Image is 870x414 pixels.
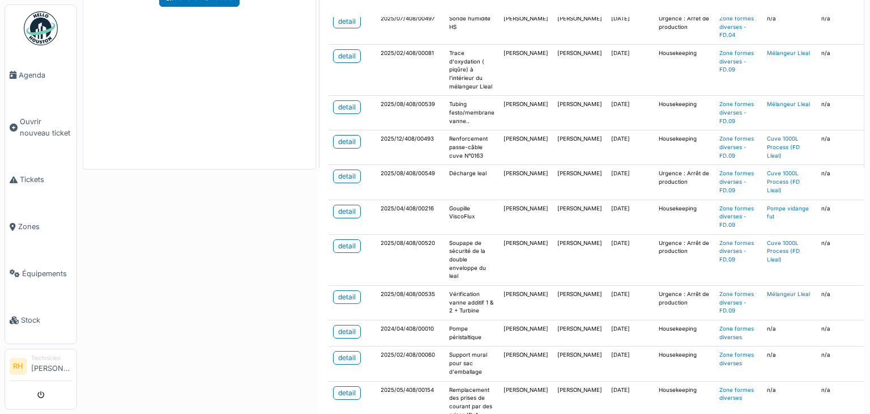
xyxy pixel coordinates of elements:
td: [DATE] [607,10,654,44]
td: [PERSON_NAME] [553,10,607,44]
td: Housekeeping [654,96,715,130]
a: detail [333,325,361,339]
a: detail [333,386,361,400]
td: [PERSON_NAME] [553,200,607,234]
td: Goupille ViscoFlux [445,200,499,234]
a: Cuve 1000L Process (FD Lleal) [767,170,800,193]
td: [DATE] [607,130,654,165]
span: Zones [18,221,72,232]
td: Housekeeping [654,320,715,347]
td: [PERSON_NAME] [553,347,607,381]
td: [PERSON_NAME] [553,130,607,165]
a: Zone formes diverses - FD.09 [719,101,754,124]
td: n/a [762,10,817,44]
td: [PERSON_NAME] [499,165,553,200]
div: detail [338,137,356,147]
td: 2025/08/408/00520 [376,234,445,285]
span: Stock [21,315,72,326]
td: [PERSON_NAME] [499,347,553,381]
td: 2025/12/408/00493 [376,130,445,165]
a: Zone formes diverses [719,326,754,340]
div: detail [338,241,356,251]
td: [DATE] [607,165,654,200]
a: Zone formes diverses - FD.09 [719,170,754,193]
a: Mélangeur Lleal [767,50,810,56]
td: 2025/02/408/00060 [376,347,445,381]
td: Sonde humidité HS [445,10,499,44]
a: detail [333,239,361,253]
td: n/a [762,347,817,381]
td: [PERSON_NAME] [553,44,607,95]
span: Tickets [20,174,72,185]
td: Urgence : Arrêt de production [654,165,715,200]
td: 2025/08/408/00539 [376,96,445,130]
td: [DATE] [607,234,654,285]
div: detail [338,388,356,398]
td: [PERSON_NAME] [553,320,607,347]
a: detail [333,15,361,28]
td: [DATE] [607,347,654,381]
span: Ouvrir nouveau ticket [20,116,72,138]
a: detail [333,135,361,149]
td: Urgence : Arrêt de production [654,10,715,44]
td: 2025/04/408/00216 [376,200,445,234]
a: Équipements [5,250,76,297]
a: Zone formes diverses - FD.04 [719,15,754,38]
a: Mélangeur Lleal [767,291,810,297]
img: Badge_color-CXgf-gQk.svg [24,11,58,45]
a: Ouvrir nouveau ticket [5,99,76,157]
a: Zone formes diverses - FD.09 [719,136,754,158]
a: RH Technicien[PERSON_NAME] [10,354,72,381]
td: [PERSON_NAME] [499,10,553,44]
a: detail [333,49,361,63]
a: Stock [5,297,76,344]
td: Housekeeping [654,44,715,95]
td: Housekeeping [654,200,715,234]
a: detail [333,205,361,218]
a: detail [333,100,361,114]
td: Pompe péristaltique [445,320,499,347]
td: [PERSON_NAME] [499,320,553,347]
td: 2025/07/408/00497 [376,10,445,44]
div: detail [338,327,356,337]
li: [PERSON_NAME] [31,354,72,378]
td: Renforcement passe-câble cuve N°0163 [445,130,499,165]
a: Zone formes diverses [719,387,754,402]
a: Zone formes diverses - FD.09 [719,240,754,263]
td: 2024/04/408/00010 [376,320,445,347]
td: Trace d'oxydation ( piqûre) à l'intérieur du mélangeur Lleal [445,44,499,95]
td: [PERSON_NAME] [553,96,607,130]
td: [DATE] [607,96,654,130]
td: [DATE] [607,44,654,95]
td: [PERSON_NAME] [499,130,553,165]
a: Zone formes diverses - FD.09 [719,205,754,228]
td: Tubing festo/membrane vanne.. [445,96,499,130]
a: Agenda [5,52,76,99]
div: detail [338,292,356,302]
td: 2025/08/408/00535 [376,286,445,320]
a: detail [333,351,361,365]
td: Vérification vanne additif 1 & 2 + Turbine [445,286,499,320]
td: [DATE] [607,320,654,347]
td: [PERSON_NAME] [499,200,553,234]
td: [PERSON_NAME] [553,286,607,320]
div: Technicien [31,354,72,362]
span: Agenda [19,70,72,81]
a: detail [333,290,361,304]
div: detail [338,206,356,217]
a: Pompe vidange fut [767,205,809,220]
td: [PERSON_NAME] [553,234,607,285]
td: [PERSON_NAME] [499,234,553,285]
td: Urgence : Arrêt de production [654,234,715,285]
td: [DATE] [607,286,654,320]
li: RH [10,358,27,375]
a: Cuve 1000L Process (FD Lleal) [767,136,800,158]
span: Équipements [22,268,72,279]
td: Décharge leal [445,165,499,200]
a: Zones [5,203,76,250]
a: Zone formes diverses - FD.09 [719,291,754,314]
td: [PERSON_NAME] [553,165,607,200]
div: detail [338,16,356,27]
td: Housekeeping [654,130,715,165]
td: [PERSON_NAME] [499,44,553,95]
